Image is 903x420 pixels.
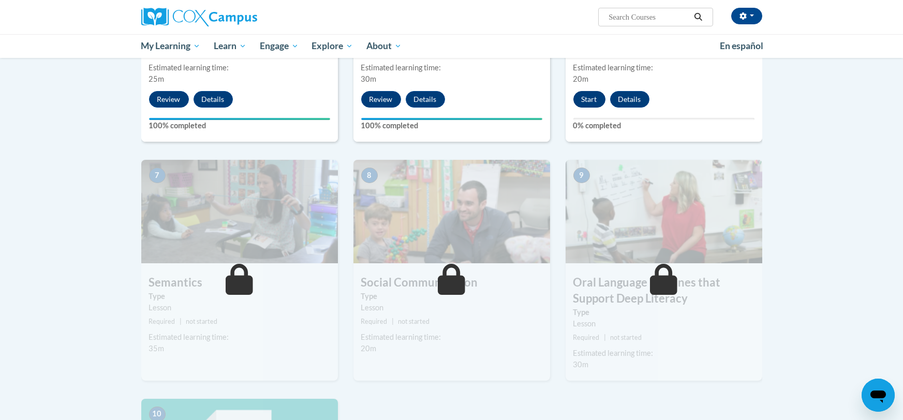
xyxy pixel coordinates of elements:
span: not started [186,318,217,325]
div: Estimated learning time: [573,348,754,359]
span: Engage [260,40,299,52]
span: 9 [573,168,590,183]
div: Estimated learning time: [149,62,330,73]
span: 30m [361,74,377,83]
label: Type [149,291,330,302]
input: Search Courses [608,11,690,23]
button: Details [610,91,649,108]
button: Account Settings [731,8,762,24]
span: 8 [361,168,378,183]
div: Estimated learning time: [149,332,330,343]
img: Course Image [141,160,338,263]
h3: Semantics [141,275,338,291]
span: 7 [149,168,166,183]
label: 100% completed [149,120,330,131]
span: My Learning [141,40,200,52]
div: Estimated learning time: [573,62,754,73]
a: Cox Campus [141,8,338,26]
a: About [360,34,408,58]
span: 25m [149,74,165,83]
span: 20m [361,344,377,353]
span: | [180,318,182,325]
img: Course Image [353,160,550,263]
img: Course Image [566,160,762,263]
iframe: Button to launch messaging window [862,379,895,412]
div: Your progress [149,118,330,120]
span: not started [398,318,430,325]
label: 0% completed [573,120,754,131]
span: | [604,334,606,341]
a: My Learning [135,34,208,58]
div: Lesson [149,302,330,313]
div: Estimated learning time: [361,62,542,73]
span: Required [149,318,175,325]
span: Required [573,334,600,341]
span: 35m [149,344,165,353]
span: 20m [573,74,589,83]
span: Explore [312,40,353,52]
button: Search [690,11,706,23]
span: En español [720,40,763,51]
span: Required [361,318,388,325]
a: Explore [305,34,360,58]
h3: Oral Language Routines that Support Deep Literacy [566,275,762,307]
div: Estimated learning time: [361,332,542,343]
a: Learn [207,34,253,58]
div: Your progress [361,118,542,120]
div: Main menu [126,34,778,58]
label: Type [573,307,754,318]
button: Details [406,91,445,108]
span: | [392,318,394,325]
h3: Social Communication [353,275,550,291]
span: 30m [573,360,589,369]
a: En español [713,35,770,57]
button: Review [361,91,401,108]
button: Review [149,91,189,108]
span: not started [610,334,642,341]
div: Lesson [573,318,754,329]
a: Engage [253,34,305,58]
div: Lesson [361,302,542,313]
span: About [366,40,402,52]
button: Details [194,91,233,108]
span: Learn [214,40,246,52]
img: Cox Campus [141,8,257,26]
button: Start [573,91,605,108]
label: 100% completed [361,120,542,131]
label: Type [361,291,542,302]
